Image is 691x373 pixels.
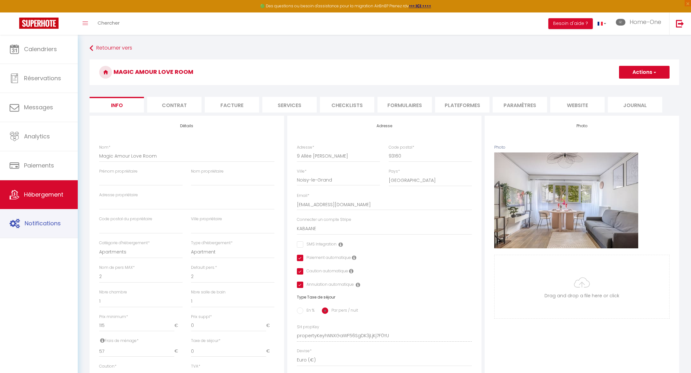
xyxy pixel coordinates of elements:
label: Email [297,193,309,199]
span: € [266,320,274,331]
label: SH propKey [297,324,319,330]
h4: Adresse [297,124,472,128]
label: Par pers / nuit [328,307,358,315]
label: Adresse propriétaire [99,192,138,198]
label: Connecter un compte Stripe [297,217,351,223]
label: Code postal [389,144,414,151]
label: Prix suppl [191,314,212,320]
label: Code postal du propriétaire [99,216,152,222]
li: Paramètres [493,97,547,113]
h4: Photo [494,124,670,128]
span: Hébergement [24,190,63,198]
span: Notifications [25,219,61,227]
span: Chercher [98,19,120,26]
span: Calendriers [24,45,57,53]
label: Paiement automatique [303,255,351,262]
li: Plateformes [435,97,489,113]
h3: Magic Amour Love Room [90,59,679,85]
label: Nbre chambre [99,289,127,295]
li: website [550,97,605,113]
label: Ville propriétaire [191,216,222,222]
label: Adresse [297,144,314,151]
li: Formulaires [377,97,432,113]
span: € [266,346,274,357]
li: Info [90,97,144,113]
li: Checklists [320,97,374,113]
span: Réservations [24,74,61,82]
label: Nom propriétaire [191,168,224,175]
label: Default pers. [191,265,217,271]
h6: Type Taxe de séjour [297,295,472,299]
button: Besoin d'aide ? [548,18,593,29]
label: TVA [191,363,200,369]
label: Nbre salle de bain [191,289,226,295]
img: ... [616,19,625,26]
label: Caution automatique [303,268,348,275]
li: Contrat [147,97,202,113]
label: Devise [297,348,312,354]
img: Super Booking [19,18,59,29]
span: Paiements [24,161,54,169]
button: Actions [619,66,670,79]
label: Prénom propriétaire [99,168,138,175]
label: Photo [494,144,505,151]
i: Frais de ménage [100,338,105,343]
label: Caution [99,363,116,369]
span: Messages [24,103,53,111]
span: € [174,320,183,331]
span: Home-One [630,18,661,26]
a: Retourner vers [90,43,679,54]
label: Type d'hébergement [191,240,233,246]
label: Catégorie d'hébergement [99,240,150,246]
label: Frais de ménage [99,338,139,344]
label: En % [303,307,314,315]
label: Nom de pers MAX [99,265,135,271]
li: Facture [205,97,259,113]
label: Nom [99,144,110,151]
img: logout [676,19,684,27]
a: ... Home-One [611,12,669,35]
span: € [174,346,183,357]
h4: Détails [99,124,274,128]
li: Journal [608,97,662,113]
span: Analytics [24,132,50,140]
li: Services [262,97,317,113]
label: Taxe de séjour [191,338,220,344]
a: >>> ICI <<<< [409,3,431,9]
label: Prix minimum [99,314,128,320]
a: Chercher [93,12,124,35]
label: Ville [297,168,306,175]
label: Pays [389,168,400,175]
